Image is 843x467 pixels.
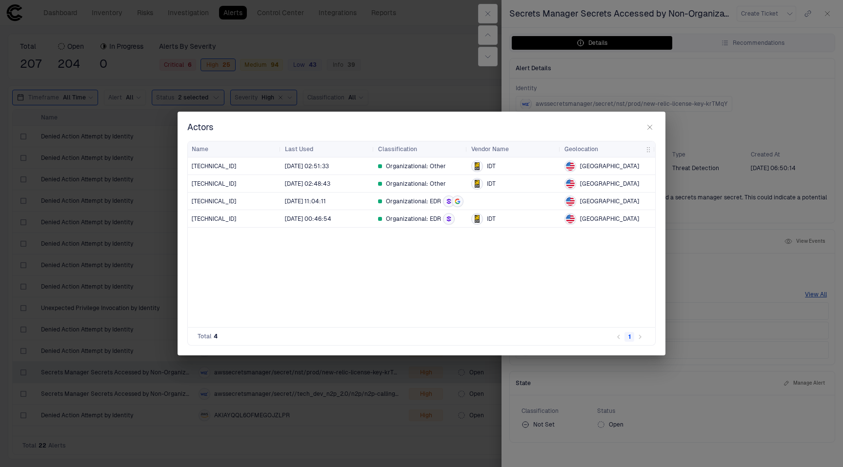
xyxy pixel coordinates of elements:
img: US [566,197,575,206]
span: [TECHNICAL_ID] [192,162,236,170]
span: [DATE] 11:04:11 [285,197,326,205]
span: [TECHNICAL_ID] [192,215,236,223]
nav: pagination navigation [613,331,645,342]
span: [TECHNICAL_ID] [192,197,236,205]
div: 5/7/2025 06:48:43 (GMT+00:00 UTC) [285,180,330,188]
span: [GEOGRAPHIC_DATA] [580,215,639,223]
span: [GEOGRAPHIC_DATA] [580,180,639,188]
span: Organizational: EDR [386,215,441,223]
span: 4 [214,332,218,340]
span: Organizational: Other [386,162,446,170]
span: Total [198,332,212,340]
div: 8/13/2025 15:04:11 (GMT+00:00 UTC) [285,197,326,205]
img: US [566,179,575,188]
span: [GEOGRAPHIC_DATA] [580,162,639,170]
span: Vendor Name [471,145,509,153]
span: [DATE] 02:48:43 [285,180,330,188]
span: [DATE] 00:46:54 [285,215,331,223]
span: Organizational: EDR [386,197,441,205]
div: 7/8/2025 04:46:54 (GMT+00:00 UTC) [285,215,331,223]
span: [TECHNICAL_ID] [192,180,236,188]
span: IDT [487,162,496,170]
img: US [566,162,575,171]
span: Geolocation [564,145,598,153]
span: Name [192,145,208,153]
span: Organizational: Other [386,180,446,188]
span: Last Used [285,145,313,153]
span: IDT [487,215,496,223]
span: Classification [378,145,417,153]
button: page 1 [624,332,634,342]
span: [GEOGRAPHIC_DATA] [580,197,639,205]
img: US [566,214,575,223]
span: Actors [187,121,214,133]
span: IDT [487,180,496,188]
span: [DATE] 02:51:33 [285,162,329,170]
div: 5/7/2025 06:51:33 (GMT+00:00 UTC) [285,162,329,170]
